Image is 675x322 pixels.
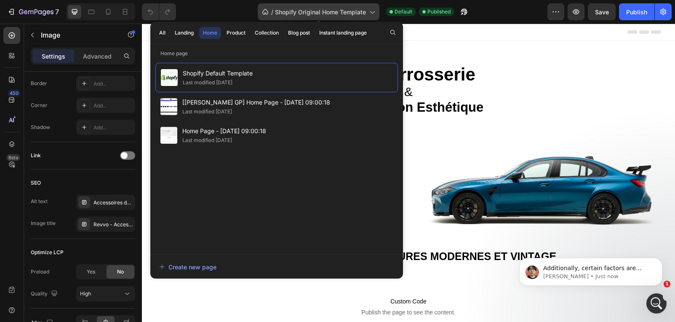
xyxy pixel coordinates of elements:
[646,293,667,314] iframe: Intercom live chat
[31,123,50,131] div: Shadow
[262,61,271,75] span: &
[117,268,124,276] span: No
[588,3,616,20] button: Save
[93,124,133,131] div: Add...
[31,102,48,109] div: Corner
[37,32,145,40] p: Message from Ethan, sent Just now
[142,3,176,20] div: Undo/Redo
[159,29,165,37] div: All
[275,8,366,16] span: Shopify Original Home Template
[199,27,221,39] button: Home
[595,8,609,16] span: Save
[93,221,133,228] div: Revvo - Accessoires pour voitures anciennes et modernes
[182,107,232,116] div: Last modified [DATE]
[76,286,135,301] button: High
[182,136,232,145] div: Last modified [DATE]
[31,80,47,87] div: Border
[427,8,451,16] span: Published
[8,90,20,97] div: 450
[42,52,65,61] p: Settings
[80,290,91,297] span: High
[6,154,20,161] div: Beta
[171,27,197,39] button: Landing
[142,24,675,322] iframe: To enrich screen reader interactions, please activate Accessibility in Grammarly extension settings
[626,8,647,16] div: Publish
[251,27,283,39] button: Collection
[315,27,371,39] button: Instant landing page
[31,288,59,300] div: Quality
[182,126,266,136] span: Home Page - [DATE] 09:00:18
[395,8,412,16] span: Default
[31,152,41,159] div: Link
[119,227,414,239] span: ACCESSOIRES POUR VOITURES MODERNES ET VINTAGE
[83,52,112,61] p: Advanced
[31,249,64,256] div: Optimize LCP
[507,240,675,299] iframe: Intercom notifications message
[619,3,654,20] button: Publish
[150,49,403,58] p: Home page
[192,76,342,91] strong: Restauration Esthétique
[31,268,49,276] div: Preload
[93,102,133,110] div: Add...
[155,27,169,39] button: All
[93,199,133,207] div: Accessoires de carrosserie automobile, habillages intérieurs et garnitures pour voitures ancienne...
[37,24,141,98] span: Additionally, certain factors are beyond our control. These can be influenced by external factors...
[223,27,249,39] button: Product
[41,30,112,40] p: Image
[203,29,217,37] div: Home
[159,258,395,275] button: Create new page
[31,220,56,227] div: Image title
[31,179,41,187] div: SEO
[288,29,310,37] div: Blog post
[200,41,333,61] strong: Kits carrosserie
[255,29,279,37] div: Collection
[87,268,95,276] span: Yes
[175,29,194,37] div: Landing
[93,80,133,88] div: Add...
[159,263,216,271] div: Create new page
[284,27,314,39] button: Blog post
[55,7,59,17] p: 7
[664,281,670,287] span: 1
[182,97,330,107] span: [[PERSON_NAME] GP] Home Page - [DATE] 09:00:18
[183,68,253,78] span: Shopify Default Template
[319,29,367,37] div: Instant landing page
[3,3,63,20] button: 7
[31,198,48,205] div: Alt text
[183,78,232,87] div: Last modified [DATE]
[227,29,245,37] div: Product
[271,8,273,16] span: /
